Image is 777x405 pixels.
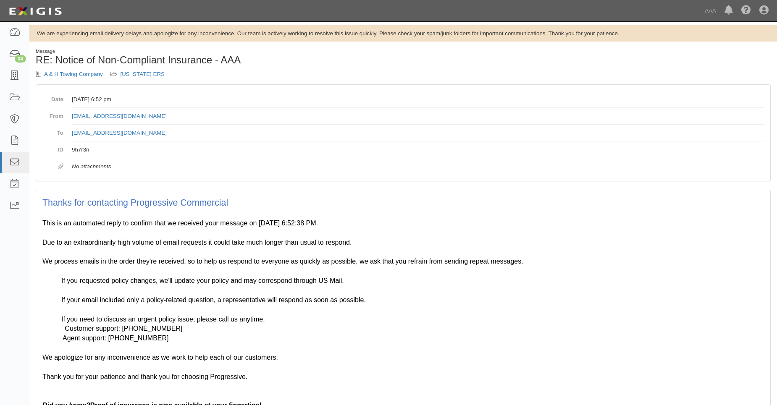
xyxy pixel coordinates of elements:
a: [US_STATE] ERS [120,71,164,77]
a: [EMAIL_ADDRESS][DOMAIN_NAME] [72,130,167,136]
h1: RE: Notice of Non-Compliant Insurance - AAA [36,55,397,65]
div: Message [36,48,397,55]
dt: To [42,125,63,137]
dt: Date [42,91,63,103]
a: AAA [701,3,720,19]
span: Thank you for your patience and thank you for choosing Progressive. [42,373,247,380]
span: We apologize for any inconvenience as we work to help each of our customers. [42,354,278,361]
a: A & H Towing Company [44,71,103,77]
span: If your email included only a policy-related question, a representative will respond as soon as p... [61,296,366,303]
span: Agent support: [PHONE_NUMBER] [63,334,169,342]
em: No attachments [72,163,111,170]
i: Help Center - Complianz [741,6,751,16]
img: logo-5460c22ac91f19d4615b14bd174203de0afe785f0fc80cf4dbbc73dc1793850b.png [6,4,64,19]
span: If you requested policy changes, we'll update your policy and may correspond through US Mail. [61,277,344,284]
div: We are experiencing email delivery delays and apologize for any inconvenience. Our team is active... [29,29,777,37]
a: [EMAIL_ADDRESS][DOMAIN_NAME] [72,113,167,119]
span: This is an automated reply to confirm that we received your message on [DATE] 6:52:38 PM. [42,219,318,227]
div: 34 [15,55,26,63]
i: Attachments [58,164,63,169]
dd: [DATE] 6:52 pm [72,91,764,108]
dd: 9h7r3n [72,141,764,158]
span: We process emails in the order they're received, so to help us respond to everyone as quickly as ... [42,258,523,265]
dt: From [42,108,63,120]
span: Thanks for contacting Progressive Commercial [42,198,228,208]
span: If you need to discuss an urgent policy issue, please call us anytime. [61,316,265,323]
dt: ID [42,141,63,154]
span: Due to an extraordinarily high volume of email requests it could take much longer than usual to r... [42,239,352,246]
span: Customer support: [PHONE_NUMBER] [42,325,182,332]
